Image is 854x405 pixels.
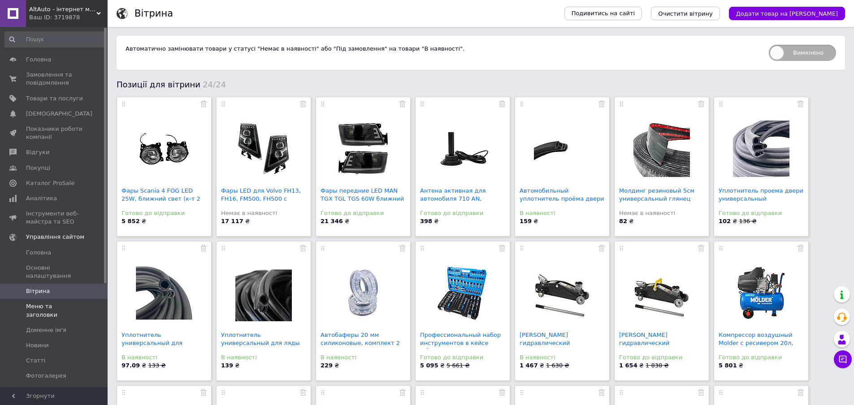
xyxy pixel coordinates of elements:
span: 1 838 ₴ [646,362,668,369]
b: 398 [420,218,432,224]
b: 102 [719,218,731,224]
a: [PERSON_NAME] гидравлический подкатный Molder 2т 130-330... [619,332,699,363]
a: Антена активная для автомобиля 710 AN, магнитная а... [420,187,486,210]
img: Фары LED для Volvo FH13, FH16, FM500, FH500 с ДХО, ближний и дальний свет (к-т 2 шт.) [235,121,292,177]
span: Головна [26,56,51,64]
a: Фары Scania 4 FOG LED 25W, ближний свет (к-т 2 шт.... [121,187,200,210]
a: Фары передние LED MAN TGX TGL TGS 60W ближний даль... [321,187,404,210]
div: Готово до відправки [420,209,505,217]
a: Прибрати з вітрини [698,100,704,107]
span: 24/24 [203,80,226,89]
input: Пошук [4,31,106,47]
span: Доменне ім'я [26,326,66,334]
span: Інструменти веб-майстра та SEO [26,210,83,226]
span: Автоматично замінювати товари у статусі "Немає в наявності" або "Під замовлення" на товари "В ная... [126,45,464,52]
b: 21 346 [321,218,343,224]
a: Прибрати з вітрини [798,100,804,107]
div: В наявності [121,353,207,362]
a: Прибрати з вітрини [798,388,804,395]
div: Готово до відправки [420,353,505,362]
a: Прибрати з вітрини [399,388,406,395]
div: Готово до відправки [719,353,804,362]
img: Фары передние LED MAN TGX TGL TGS 60W ближний дальний свет ДХО (2 шт.) [335,121,391,177]
span: Меню та заголовки [26,302,83,319]
div: Позиції для вітрини [117,79,845,90]
button: Додати товар на [PERSON_NAME] [729,7,845,20]
img: Автобаферы 20 мм силиконовые, комплект 2 шт. [335,265,391,321]
b: 229 [321,362,333,369]
div: ₴ [321,217,406,225]
span: ₴ [719,218,739,224]
a: Молдинг резиновый 5см универсальный глянец Black, ... [619,187,694,210]
a: Прибрати з вітрини [598,244,605,251]
span: 136 ₴ [739,218,756,224]
a: Автобаферы 20 мм силиконовые, комплект 2 шт. [321,332,400,354]
b: 1 467 [520,362,538,369]
div: ₴ [221,217,306,225]
img: Уплотнитель проема двери универсальный AUTOELASTIKA, 1 метр. [733,121,789,177]
b: 1 654 [619,362,637,369]
img: Автомобильный уплотнитель проёма двери универсальный, 1 метр. [534,126,590,171]
div: Немає в наявності [221,209,306,217]
a: Прибрати з вітрини [200,244,207,251]
span: Показники роботи компанії [26,125,83,141]
a: Профессиональный набор инструментов в кейсе MÖLDER... [420,332,501,354]
div: Готово до відправки [619,353,704,362]
b: 159 [520,218,532,224]
span: Відгуки [26,148,49,156]
a: Прибрати з вітрини [399,100,406,107]
span: Фотогалерея [26,372,66,380]
a: Прибрати з вітрини [798,244,804,251]
a: Прибрати з вітрини [300,388,306,395]
span: Додати товар на [PERSON_NAME] [736,10,838,17]
h1: Вітрина [134,8,173,19]
a: Фары LED для Volvo FH13, FH16, FM500, FH500 с ДХО,... [221,187,301,210]
a: Компрессор воздушный Molder с ресивером 20л, 140л/... [719,332,793,354]
button: Очистити вітрину [651,7,720,20]
span: Вітрина [26,287,50,295]
div: Немає в наявності [619,209,704,217]
span: Вимкнено [769,45,836,61]
div: ₴ [321,362,406,370]
span: [DEMOGRAPHIC_DATA] [26,110,92,118]
b: 97.09 [121,362,140,369]
a: Уплотнитель универсальный для проёма двери, 1 метр... [121,332,195,354]
b: 139 [221,362,233,369]
div: В наявності [321,353,406,362]
span: Управління сайтом [26,233,84,241]
button: Чат з покупцем [834,350,852,368]
span: Каталог ProSale [26,179,74,187]
a: Прибрати з вітрини [200,100,207,107]
span: ₴ [520,362,546,369]
span: Покупці [26,164,50,172]
a: Автомобильный уплотнитель проёма двери универсальн... [520,187,604,210]
img: Фары Scania 4 FOG LED 25W, ближний свет (к-т 2 шт.) [136,121,192,177]
a: Прибрати з вітрини [598,100,605,107]
a: Прибрати з вітрини [598,388,605,395]
img: Компрессор воздушный Molder с ресивером 20л, 140л/мин, 1100Вт [733,265,789,321]
div: ₴ [121,217,207,225]
img: Антена активная для автомобиля 710 AN, магнитная антена для авто на крышу чорная [434,121,491,177]
img: Уплотнитель универсальный для проёма двери, 1 метр. [136,265,192,321]
div: ₴ [719,362,804,370]
span: Подивитись на сайті [572,9,635,17]
a: Прибрати з вітрини [300,100,306,107]
a: Прибрати з вітрини [698,388,704,395]
a: Прибрати з вітрини [399,244,406,251]
span: Новини [26,341,49,349]
span: 1 630 ₴ [546,362,569,369]
a: [PERSON_NAME] гидравлический подкатный Molder 2т 130-330... [520,332,599,363]
div: ₴ [221,362,306,370]
div: ₴ [619,217,704,225]
span: Головна [26,249,51,257]
b: 82 [619,218,627,224]
a: Прибрати з вітрини [300,244,306,251]
b: 5 801 [719,362,737,369]
div: ₴ [420,217,505,225]
img: Домкрат гидравлический подкатный Molder 2т 130-330мм пластиковый кейс 7кг [633,265,690,321]
img: Молдинг резиновый 5см универсальный глянец Black, 1 метр. [633,121,690,177]
div: В наявності [221,353,306,362]
div: ₴ [520,217,605,225]
a: Прибрати з вітрини [499,100,505,107]
span: 5 661 ₴ [447,362,469,369]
